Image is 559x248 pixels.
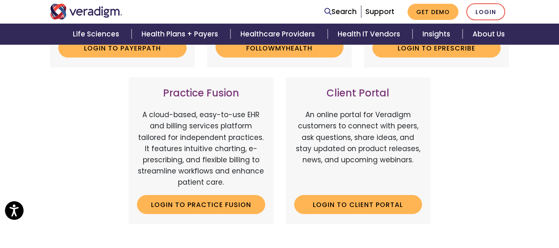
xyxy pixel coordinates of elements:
[294,109,422,188] p: An online portal for Veradigm customers to connect with peers, ask questions, share ideas, and st...
[137,195,265,214] a: Login to Practice Fusion
[463,24,515,45] a: About Us
[372,39,501,58] a: Login to ePrescribe
[132,24,230,45] a: Health Plans + Payers
[365,7,394,17] a: Support
[324,6,357,17] a: Search
[408,4,458,20] a: Get Demo
[294,195,422,214] a: Login to Client Portal
[50,4,122,19] img: Veradigm logo
[58,39,187,58] a: Login to Payerpath
[230,24,327,45] a: Healthcare Providers
[328,24,413,45] a: Health IT Vendors
[466,3,505,20] a: Login
[137,109,265,188] p: A cloud-based, easy-to-use EHR and billing services platform tailored for independent practices. ...
[413,24,463,45] a: Insights
[294,87,422,99] h3: Client Portal
[63,24,132,45] a: Life Sciences
[137,87,265,99] h3: Practice Fusion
